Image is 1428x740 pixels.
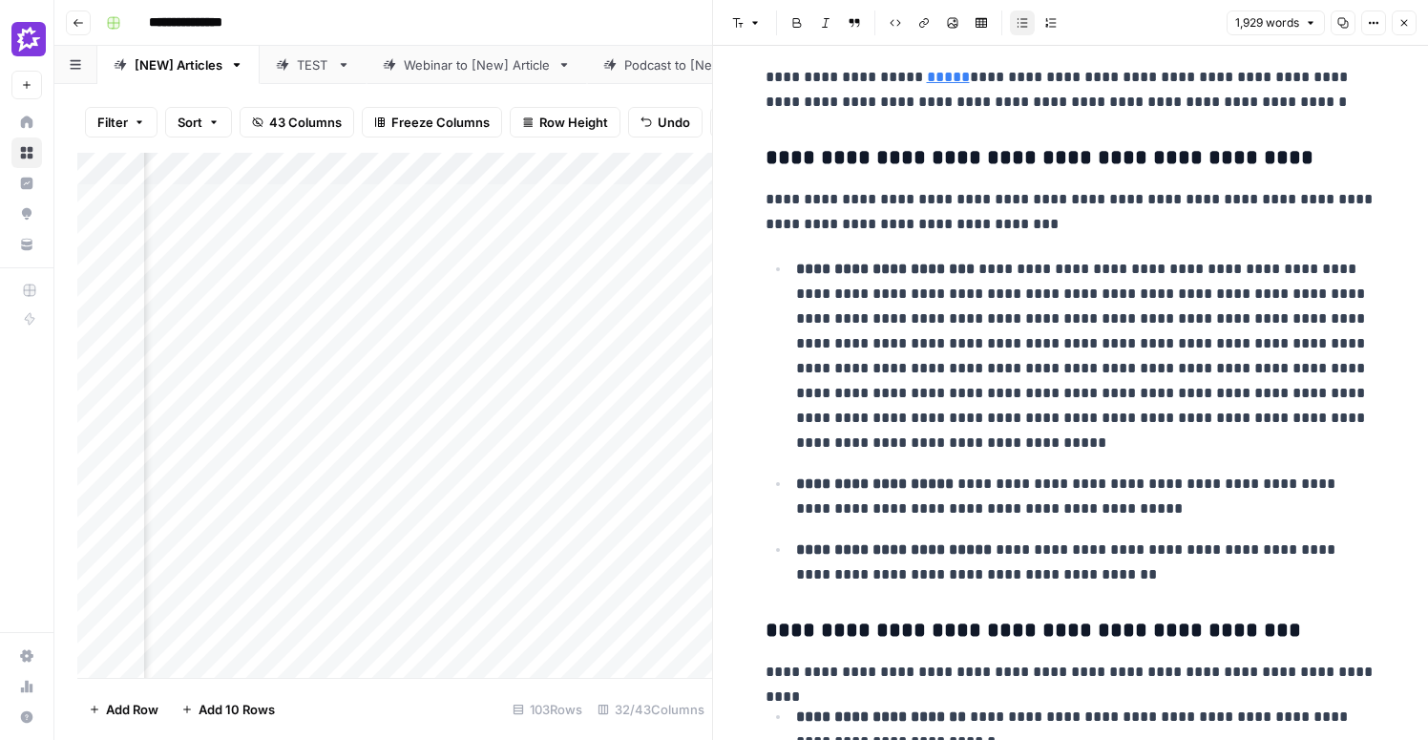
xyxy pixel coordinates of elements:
[11,137,42,168] a: Browse
[510,107,620,137] button: Row Height
[1235,14,1299,32] span: 1,929 words
[505,694,590,725] div: 103 Rows
[77,694,170,725] button: Add Row
[367,46,587,84] a: Webinar to [New] Article
[11,641,42,671] a: Settings
[1227,11,1325,35] button: 1,929 words
[590,694,712,725] div: 32/43 Columns
[165,107,232,137] button: Sort
[404,55,550,74] div: Webinar to [New] Article
[11,15,42,63] button: Workspace: Gong
[11,107,42,137] a: Home
[85,107,157,137] button: Filter
[11,702,42,732] button: Help + Support
[297,55,329,74] div: TEST
[587,46,808,84] a: Podcast to [New] Article
[135,55,222,74] div: [NEW] Articles
[391,113,490,132] span: Freeze Columns
[539,113,608,132] span: Row Height
[11,168,42,199] a: Insights
[11,671,42,702] a: Usage
[362,107,502,137] button: Freeze Columns
[11,199,42,229] a: Opportunities
[11,229,42,260] a: Your Data
[97,46,260,84] a: [NEW] Articles
[106,700,158,719] span: Add Row
[170,694,286,725] button: Add 10 Rows
[269,113,342,132] span: 43 Columns
[240,107,354,137] button: 43 Columns
[178,113,202,132] span: Sort
[624,55,770,74] div: Podcast to [New] Article
[628,107,703,137] button: Undo
[199,700,275,719] span: Add 10 Rows
[11,22,46,56] img: Gong Logo
[658,113,690,132] span: Undo
[97,113,128,132] span: Filter
[260,46,367,84] a: TEST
